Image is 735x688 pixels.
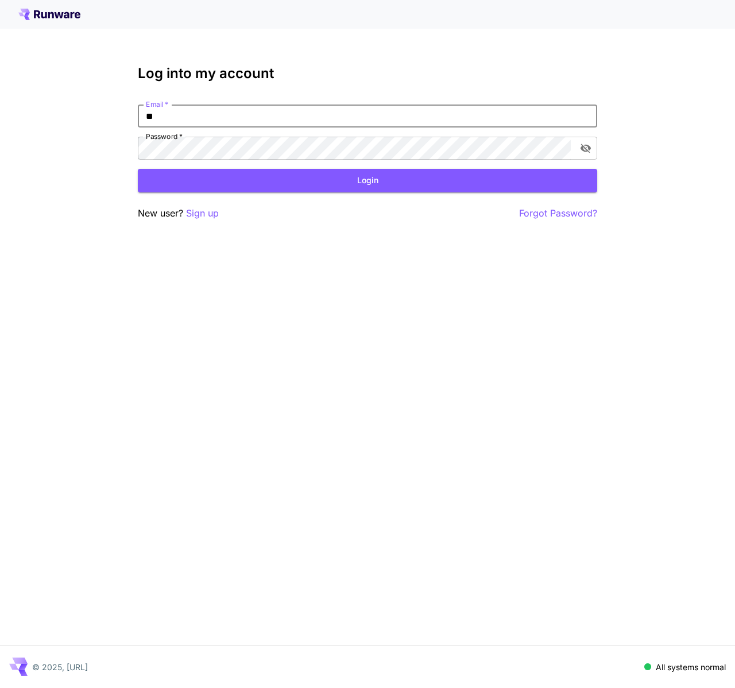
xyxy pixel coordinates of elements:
[656,661,726,673] p: All systems normal
[146,132,183,141] label: Password
[575,138,596,159] button: toggle password visibility
[32,661,88,673] p: © 2025, [URL]
[519,206,597,221] button: Forgot Password?
[138,169,597,192] button: Login
[138,206,219,221] p: New user?
[186,206,219,221] button: Sign up
[138,65,597,82] h3: Log into my account
[146,99,168,109] label: Email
